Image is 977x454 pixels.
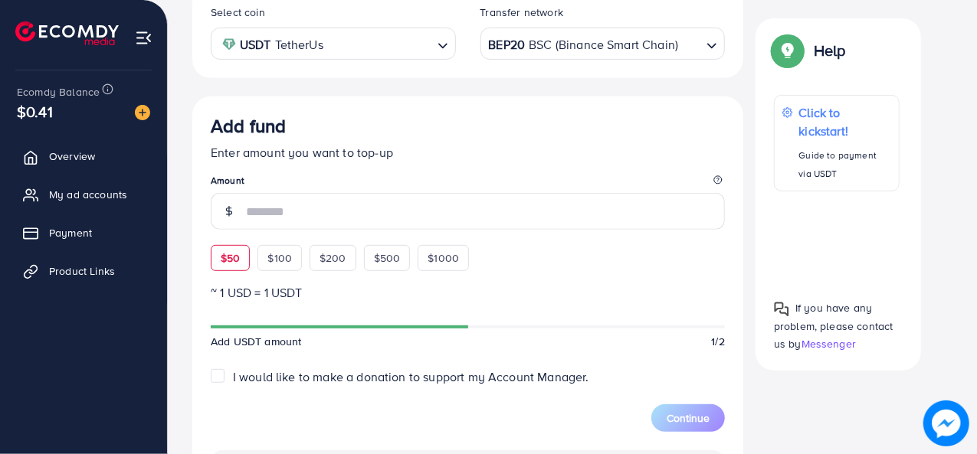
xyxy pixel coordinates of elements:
span: $500 [374,250,401,266]
input: Search for option [680,32,700,56]
span: $50 [221,250,240,266]
p: ~ 1 USD = 1 USDT [211,283,725,302]
img: Popup guide [774,301,789,316]
img: menu [135,29,152,47]
span: Overview [49,149,95,164]
img: coin [222,38,236,51]
a: Product Links [11,256,156,286]
strong: BEP20 [489,34,526,56]
label: Transfer network [480,5,564,20]
label: Select coin [211,5,265,20]
span: Continue [667,410,710,426]
p: Help [814,41,846,60]
span: Product Links [49,263,115,279]
img: image [923,400,969,446]
span: I would like to make a donation to support my Account Manager. [233,368,589,385]
input: Search for option [328,32,431,56]
span: BSC (Binance Smart Chain) [529,34,678,56]
span: $100 [267,250,292,266]
h3: Add fund [211,115,286,137]
strong: USDT [240,34,271,56]
button: Continue [651,404,725,432]
span: Payment [49,225,92,240]
p: Click to kickstart! [799,103,891,140]
span: $1000 [428,250,459,266]
img: Popup guide [774,37,802,64]
div: Search for option [480,28,726,59]
span: Add USDT amount [211,334,301,349]
span: If you have any problem, please contact us by [774,300,893,351]
span: TetherUs [275,34,323,56]
span: My ad accounts [49,187,127,202]
a: My ad accounts [11,179,156,210]
span: Messenger [802,336,856,351]
p: Enter amount you want to top-up [211,143,725,162]
span: $200 [320,250,346,266]
span: Ecomdy Balance [17,84,100,100]
p: Guide to payment via USDT [799,146,891,183]
img: logo [15,21,119,45]
span: $0.41 [17,100,53,122]
span: 1/2 [712,334,725,349]
a: Payment [11,217,156,248]
img: image [135,105,150,120]
a: Overview [11,141,156,171]
div: Search for option [211,28,456,59]
legend: Amount [211,174,725,193]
